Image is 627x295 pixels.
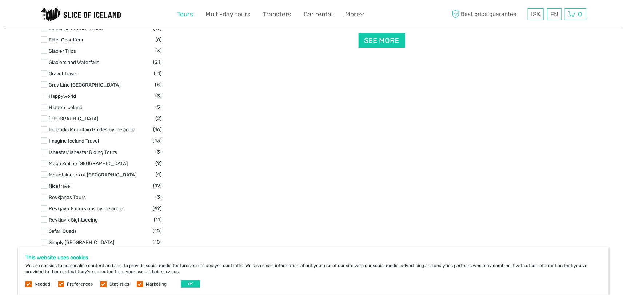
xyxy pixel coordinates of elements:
[49,82,120,88] a: Gray Line [GEOGRAPHIC_DATA]
[49,183,71,189] a: Nicetravel
[49,116,98,121] a: [GEOGRAPHIC_DATA]
[153,227,162,235] span: (10)
[153,136,162,145] span: (43)
[49,37,84,43] a: Elite-Chauffeur
[49,228,77,234] a: Safari Quads
[49,239,114,245] a: Simply [GEOGRAPHIC_DATA]
[153,125,162,133] span: (16)
[153,58,162,66] span: (21)
[10,13,82,19] p: We're away right now. Please check back later!
[41,8,121,21] img: 1599-9674cb90-6327-431f-acb2-52dcb7b5caca_logo_small.jpg
[155,148,162,156] span: (3)
[35,281,50,287] label: Needed
[155,80,162,89] span: (8)
[177,9,193,20] a: Tours
[49,160,128,166] a: Mega Zipline [GEOGRAPHIC_DATA]
[155,159,162,167] span: (9)
[154,215,162,224] span: (11)
[359,33,405,48] a: See more
[205,9,251,20] a: Multi-day tours
[155,92,162,100] span: (3)
[49,172,136,178] a: Mountaineers of [GEOGRAPHIC_DATA]
[84,11,92,20] button: Open LiveChat chat widget
[547,8,562,20] div: EN
[450,8,526,20] span: Best price guarantee
[18,247,609,295] div: We use cookies to personalise content and ads, to provide social media features and to analyse ou...
[155,103,162,111] span: (5)
[146,281,167,287] label: Marketing
[153,182,162,190] span: (12)
[577,11,583,18] span: 0
[155,47,162,55] span: (3)
[49,59,99,65] a: Glaciers and Waterfalls
[49,217,98,223] a: Reykjavik Sightseeing
[304,9,333,20] a: Car rental
[49,206,123,211] a: Reykjavik Excursions by Icelandia
[156,170,162,179] span: (4)
[531,11,540,18] span: ISK
[67,281,93,287] label: Preferences
[49,48,76,54] a: Glacier Trips
[263,9,291,20] a: Transfers
[25,255,602,261] h5: This website uses cookies
[49,93,76,99] a: Happyworld
[153,238,162,246] span: (10)
[49,71,77,76] a: Gravel Travel
[49,127,135,132] a: Icelandic Mountain Guides by Icelandia
[155,114,162,123] span: (2)
[345,9,364,20] a: More
[154,69,162,77] span: (11)
[49,149,117,155] a: Íshestar/Ishestar Riding Tours
[49,138,99,144] a: Imagine Iceland Travel
[156,35,162,44] span: (6)
[155,193,162,201] span: (3)
[181,280,200,288] button: OK
[49,194,86,200] a: Reykjanes Tours
[49,104,83,110] a: Hidden Iceland
[109,281,129,287] label: Statistics
[153,204,162,212] span: (49)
